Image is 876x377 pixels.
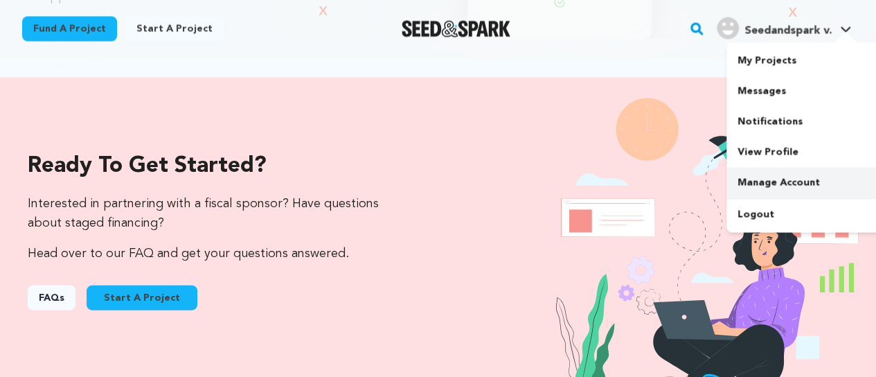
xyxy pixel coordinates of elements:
[28,150,411,183] p: Ready to get started?
[402,21,510,37] img: Seed&Spark Logo Dark Mode
[87,286,197,310] button: Start A Project
[744,26,832,37] span: Seedandspark v.
[28,194,411,233] p: Interested in partnering with a fiscal sponsor? Have questions about staged financing?
[717,17,739,40] img: user.png
[22,17,117,42] a: Fund a project
[717,17,832,40] div: Seedandspark v.'s Profile
[714,15,854,40] a: Seedandspark v.'s Profile
[28,286,75,310] a: FAQs
[714,15,854,44] span: Seedandspark v.'s Profile
[28,244,411,263] p: Head over to our FAQ and get your questions answered.
[402,21,510,37] a: Seed&Spark Homepage
[125,17,224,42] a: Start a project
